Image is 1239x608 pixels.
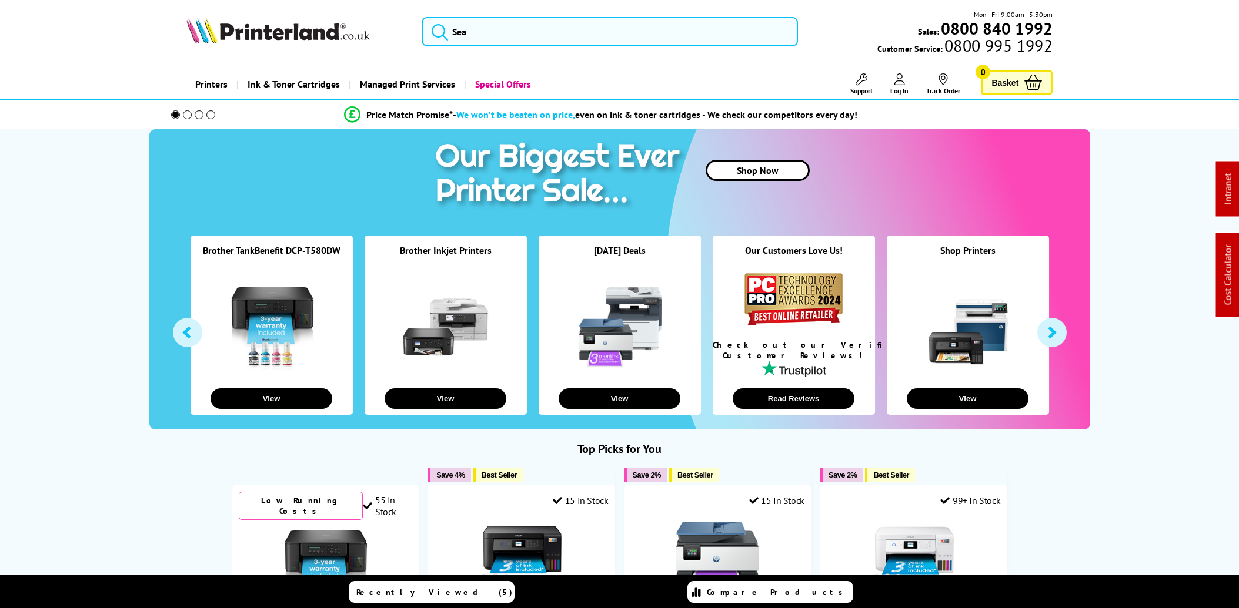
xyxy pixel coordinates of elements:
[713,340,875,361] div: Check out our Verified Customer Reviews!
[203,244,340,256] a: Brother TankBenefit DCP-T580DW
[713,244,875,271] div: Our Customers Love Us!
[918,26,939,37] span: Sales:
[926,73,960,95] a: Track Order
[186,18,370,43] img: Printerland Logo
[890,86,909,95] span: Log In
[349,69,464,99] a: Managed Print Services
[887,244,1049,271] div: Shop Printers
[976,65,990,79] span: 0
[991,75,1018,90] span: Basket
[553,495,608,506] div: 15 In Stock
[669,468,719,482] button: Best Seller
[186,69,236,99] a: Printers
[482,471,517,479] span: Best Seller
[211,388,332,409] button: View
[673,515,762,603] img: HP OfficeJet Pro 9125e
[1222,245,1234,305] a: Cost Calculator
[981,70,1053,95] a: Basket 0
[236,69,349,99] a: Ink & Toner Cartridges
[464,69,540,99] a: Special Offers
[456,109,575,120] span: We won’t be beaten on price,
[877,40,1053,54] span: Customer Service:
[385,388,506,409] button: View
[559,388,680,409] button: View
[829,471,857,479] span: Save 2%
[890,73,909,95] a: Log In
[428,468,470,482] button: Save 4%
[429,129,692,221] img: printer sale
[677,471,713,479] span: Best Seller
[749,495,804,506] div: 15 In Stock
[1222,173,1234,205] a: Intranet
[155,105,1047,125] li: modal_Promise
[539,244,701,271] div: [DATE] Deals
[186,18,408,46] a: Printerland Logo
[707,587,849,597] span: Compare Products
[422,17,798,46] input: Sea
[436,471,465,479] span: Save 4%
[624,468,667,482] button: Save 2%
[400,244,492,256] a: Brother Inkjet Printers
[907,388,1028,409] button: View
[873,471,909,479] span: Best Seller
[633,471,661,479] span: Save 2%
[943,40,1053,51] span: 0800 995 1992
[850,73,873,95] a: Support
[939,23,1053,34] a: 0800 840 1992
[349,581,515,603] a: Recently Viewed (5)
[687,581,853,603] a: Compare Products
[356,587,513,597] span: Recently Viewed (5)
[248,69,340,99] span: Ink & Toner Cartridges
[706,160,810,181] a: Shop Now
[940,495,1000,506] div: 99+ In Stock
[477,515,566,603] img: Epson EcoTank ET-2851
[974,9,1053,20] span: Mon - Fri 9:00am - 5:30pm
[239,492,363,520] div: Low Running Costs
[865,468,915,482] button: Best Seller
[733,388,854,409] button: Read Reviews
[850,86,873,95] span: Support
[941,18,1053,39] b: 0800 840 1992
[363,494,412,518] div: 55 In Stock
[820,468,863,482] button: Save 2%
[366,109,453,120] span: Price Match Promise*
[870,515,958,603] img: Epson EcoTank ET-2856
[453,109,857,120] div: - even on ink & toner cartridges - We check our competitors every day!
[473,468,523,482] button: Best Seller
